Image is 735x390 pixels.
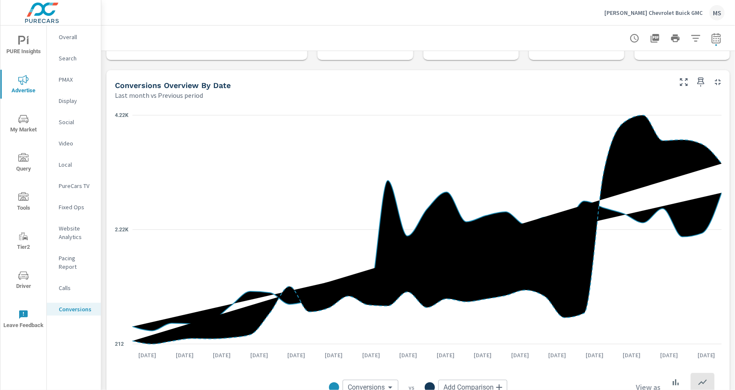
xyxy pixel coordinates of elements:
p: Local [59,160,94,169]
p: PMAX [59,75,94,84]
div: Pacing Report [47,252,101,273]
p: Website Analytics [59,224,94,241]
p: Search [59,54,94,63]
button: Make Fullscreen [677,75,691,89]
span: Tier2 [3,231,44,252]
p: Calls [59,284,94,292]
p: [DATE] [692,351,721,359]
div: Website Analytics [47,222,101,243]
div: Video [47,137,101,150]
p: Overall [59,33,94,41]
p: [DATE] [505,351,535,359]
p: [DATE] [319,351,349,359]
span: Advertise [3,75,44,96]
div: Local [47,158,101,171]
div: Display [47,94,101,107]
p: [DATE] [244,351,274,359]
p: [DATE] [468,351,498,359]
p: Pacing Report [59,254,94,271]
p: [DATE] [580,351,609,359]
div: MS [709,5,725,20]
span: Save this to your personalized report [694,75,708,89]
p: 55,857 vs 44,322 [115,46,299,52]
p: [DATE] [654,351,684,359]
p: [DATE] [132,351,162,359]
span: Leave Feedback [3,310,44,330]
p: Social [59,118,94,126]
button: Select Date Range [708,30,725,47]
text: 212 [115,341,124,347]
div: Calls [47,282,101,294]
p: [PERSON_NAME] Chevrolet Buick GMC [604,9,703,17]
span: Driver [3,270,44,291]
div: PMAX [47,73,101,86]
div: PureCars TV [47,179,101,192]
div: Overall [47,31,101,43]
h5: Conversions Overview By Date [115,81,231,90]
button: Minimize Widget [711,75,725,89]
p: [DATE] [393,351,423,359]
p: Conversions [59,305,94,313]
p: Fixed Ops [59,203,94,211]
div: Fixed Ops [47,201,101,214]
text: 4.22K [115,112,129,118]
p: [DATE] [207,351,237,359]
p: [DATE] [543,351,572,359]
span: PURE Insights [3,36,44,57]
span: My Market [3,114,44,135]
text: 2.22K [115,227,129,233]
div: Social [47,116,101,128]
div: nav menu [0,26,46,339]
p: Last month vs Previous period [115,90,203,100]
p: Display [59,97,94,105]
p: [DATE] [431,351,460,359]
p: PureCars TV [59,182,94,190]
div: Conversions [47,303,101,316]
span: Tools [3,192,44,213]
button: "Export Report to PDF" [646,30,664,47]
span: Query [3,153,44,174]
p: [DATE] [617,351,647,359]
p: [DATE] [356,351,386,359]
p: [DATE] [282,351,312,359]
div: Search [47,52,101,65]
p: [DATE] [170,351,200,359]
p: Video [59,139,94,148]
button: Print Report [667,30,684,47]
button: Apply Filters [687,30,704,47]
